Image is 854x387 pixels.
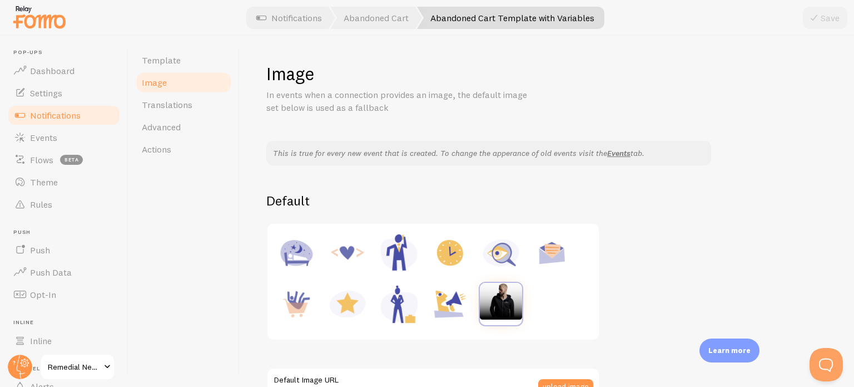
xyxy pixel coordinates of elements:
[480,232,522,274] img: Inquiry
[275,283,317,325] img: Purchase
[275,232,317,274] img: Accommodation
[30,87,62,99] span: Settings
[142,121,181,133] span: Advanced
[30,267,72,278] span: Push Data
[30,177,58,188] span: Theme
[429,283,471,325] img: Shoutout
[531,232,573,274] img: Newsletter
[7,283,121,306] a: Opt-In
[13,49,121,56] span: Pop-ups
[13,319,121,326] span: Inline
[7,330,121,352] a: Inline
[266,192,827,209] h2: Default
[326,283,369,325] img: Rating
[135,49,232,71] a: Template
[142,144,171,155] span: Actions
[60,155,83,165] span: beta
[7,239,121,261] a: Push
[480,283,522,320] img: Custom
[810,348,843,381] iframe: Help Scout Beacon - Open
[30,199,52,210] span: Rules
[7,149,121,171] a: Flows beta
[142,77,167,88] span: Image
[48,360,101,374] span: Remedial Nexus
[142,55,181,66] span: Template
[135,116,232,138] a: Advanced
[30,244,50,256] span: Push
[7,126,121,149] a: Events
[326,232,369,274] img: Code
[30,132,57,143] span: Events
[378,283,420,325] img: Female Executive
[135,94,232,116] a: Translations
[699,339,759,362] div: Learn more
[266,368,600,386] label: Default Image URL
[12,3,67,31] img: fomo-relay-logo-orange.svg
[142,99,192,110] span: Translations
[30,335,52,346] span: Inline
[135,138,232,160] a: Actions
[30,65,75,76] span: Dashboard
[607,148,630,158] a: Events
[378,232,420,274] img: Male Executive
[7,193,121,215] a: Rules
[7,261,121,283] a: Push Data
[266,89,533,114] p: In events when a connection provides an image, the default image set below is used as a fallback
[30,154,53,165] span: Flows
[135,71,232,94] a: Image
[7,82,121,104] a: Settings
[30,289,56,300] span: Opt-In
[7,104,121,126] a: Notifications
[429,232,471,274] img: Appointment
[266,62,827,85] h1: Image
[30,110,81,121] span: Notifications
[40,354,115,380] a: Remedial Nexus
[7,171,121,193] a: Theme
[13,229,121,236] span: Push
[273,148,704,159] p: This is true for every new event that is created. To change the apperance of old events visit the...
[7,60,121,82] a: Dashboard
[708,345,751,356] p: Learn more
